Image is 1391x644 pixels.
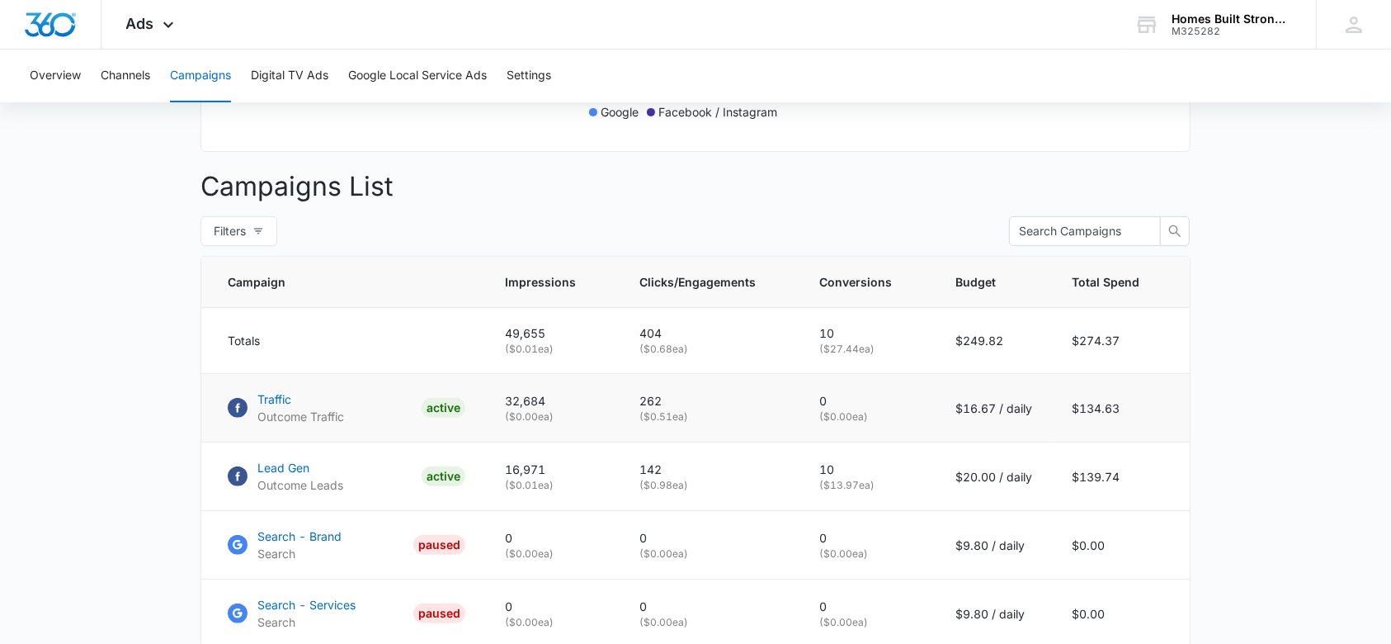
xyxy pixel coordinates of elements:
[819,342,916,357] p: ( $27.44 ea)
[257,596,356,613] p: Search - Services
[228,459,465,494] a: FacebookLead GenOutcome LeadsACTIVE
[639,273,756,291] span: Clicks/Engagements
[413,604,465,623] div: PAUSED
[228,398,248,418] img: Facebook
[639,392,780,410] p: 262
[639,598,780,615] p: 0
[658,103,777,121] p: Facebook / Instagram
[1052,443,1190,511] td: $139.74
[505,547,600,561] p: ( $0.00 ea)
[348,50,487,102] button: Google Local Service Ads
[200,167,1191,206] p: Campaigns List
[819,324,916,342] p: 10
[251,50,328,102] button: Digital TV Ads
[228,466,248,486] img: Facebook
[422,466,465,486] div: ACTIVE
[505,529,600,547] p: 0
[257,528,342,545] p: Search - Brand
[505,324,600,342] p: 49,655
[601,103,639,121] p: Google
[1052,374,1190,443] td: $134.63
[819,410,916,424] p: ( $0.00 ea)
[955,468,1032,485] p: $20.00 / daily
[1160,216,1190,246] button: search
[1019,222,1138,240] input: Search Campaigns
[507,50,551,102] button: Settings
[819,461,916,478] p: 10
[126,15,154,32] span: Ads
[639,342,780,357] p: ( $0.68 ea)
[422,398,465,418] div: ACTIVE
[955,605,1032,623] p: $9.80 / daily
[819,273,892,291] span: Conversions
[257,613,356,631] p: Search
[505,410,600,424] p: ( $0.00 ea)
[819,392,916,410] p: 0
[1172,26,1292,37] div: account id
[955,537,1032,554] p: $9.80 / daily
[505,598,600,615] p: 0
[1052,511,1190,580] td: $0.00
[228,391,465,425] a: FacebookTrafficOutcome TrafficACTIVE
[639,547,780,561] p: ( $0.00 ea)
[505,342,600,357] p: ( $0.01 ea)
[505,461,600,478] p: 16,971
[257,391,344,408] p: Traffic
[228,332,465,349] div: Totals
[228,528,465,562] a: Google AdsSearch - BrandSearchPAUSED
[505,615,600,630] p: ( $0.00 ea)
[1161,225,1189,238] span: search
[639,461,780,478] p: 142
[413,535,465,555] div: PAUSED
[505,478,600,493] p: ( $0.01 ea)
[819,598,916,615] p: 0
[955,273,1008,291] span: Budget
[257,476,343,494] p: Outcome Leads
[505,273,576,291] span: Impressions
[228,273,441,291] span: Campaign
[228,535,248,555] img: Google Ads
[1172,12,1292,26] div: account name
[1052,308,1190,374] td: $274.37
[257,545,342,562] p: Search
[228,604,248,623] img: Google Ads
[101,50,150,102] button: Channels
[639,410,780,424] p: ( $0.51 ea)
[639,324,780,342] p: 404
[200,216,277,246] button: Filters
[30,50,81,102] button: Overview
[257,459,343,476] p: Lead Gen
[639,529,780,547] p: 0
[257,408,344,425] p: Outcome Traffic
[639,478,780,493] p: ( $0.98 ea)
[819,615,916,630] p: ( $0.00 ea)
[228,596,465,631] a: Google AdsSearch - ServicesSearchPAUSED
[505,392,600,410] p: 32,684
[170,50,231,102] button: Campaigns
[214,222,246,240] span: Filters
[819,547,916,561] p: ( $0.00 ea)
[1072,273,1139,291] span: Total Spend
[955,332,1032,349] p: $249.82
[819,478,916,493] p: ( $13.97 ea)
[639,615,780,630] p: ( $0.00 ea)
[955,400,1032,417] p: $16.67 / daily
[819,529,916,547] p: 0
